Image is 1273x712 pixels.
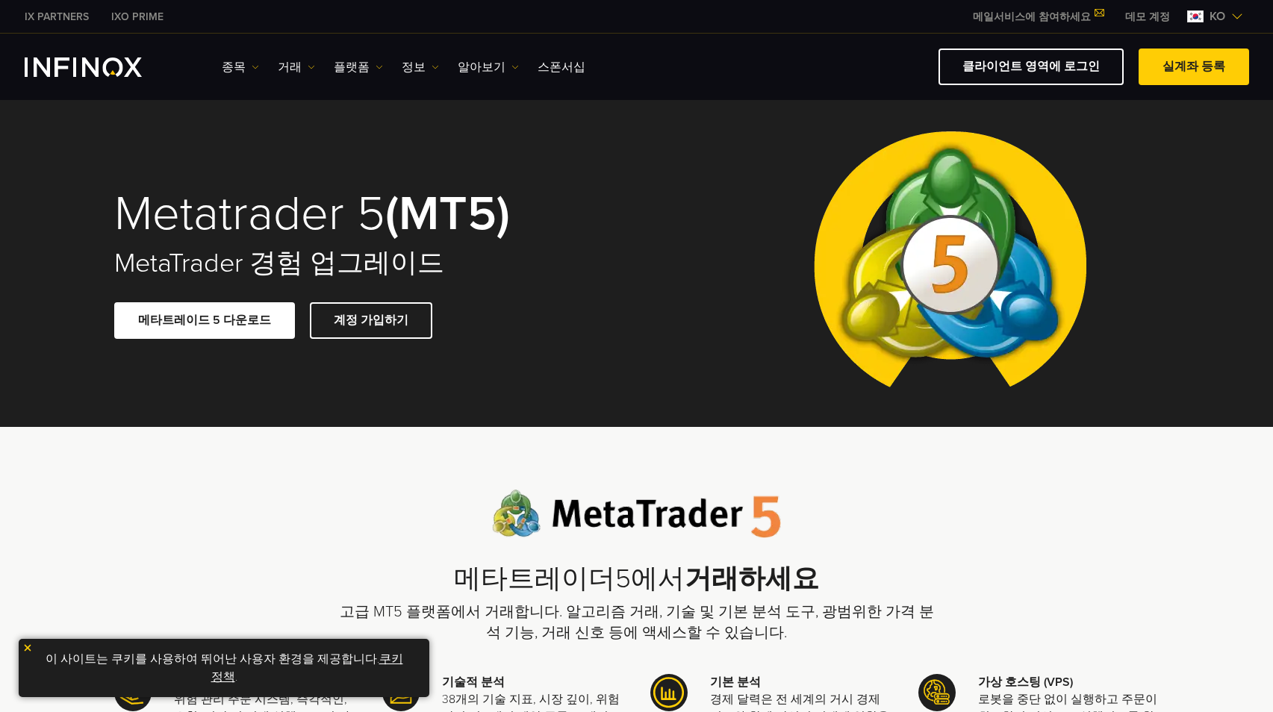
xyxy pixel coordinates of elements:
[538,58,585,76] a: 스폰서십
[492,490,781,538] img: Meta Trader 5 logo
[442,675,505,690] strong: 기술적 분석
[100,9,175,25] a: INFINOX
[1114,9,1181,25] a: INFINOX MENU
[918,674,956,711] img: Meta Trader 5 icon
[338,563,936,596] h2: 메타트레이더5에서
[802,100,1098,427] img: Meta Trader 5
[939,49,1124,85] a: 클라이언트 영역에 로그인
[22,643,33,653] img: yellow close icon
[458,58,519,76] a: 알아보기
[978,675,1073,690] strong: 가상 호스팅 (VPS)
[278,58,315,76] a: 거래
[25,57,177,77] a: INFINOX Logo
[650,674,688,711] img: Meta Trader 5 icon
[385,184,510,243] strong: (MT5)
[685,563,819,595] strong: 거래하세요
[13,9,100,25] a: INFINOX
[114,247,616,280] h2: MetaTrader 경험 업그레이드
[26,646,422,690] p: 이 사이트는 쿠키를 사용하여 뛰어난 사용자 환경을 제공합니다. .
[1139,49,1249,85] a: 실계좌 등록
[114,302,295,339] a: 메타트레이드 5 다운로드
[338,602,936,643] p: 고급 MT5 플랫폼에서 거래합니다. 알고리즘 거래, 기술 및 기본 분석 도구, 광범위한 가격 분석 기능, 거래 신호 등에 액세스할 수 있습니다.
[114,189,616,240] h1: Metatrader 5
[222,58,259,76] a: 종목
[710,675,761,690] strong: 기본 분석
[310,302,432,339] a: 계정 가입하기
[334,58,383,76] a: 플랫폼
[962,10,1114,23] a: 메일서비스에 참여하세요
[1204,7,1231,25] span: ko
[402,58,439,76] a: 정보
